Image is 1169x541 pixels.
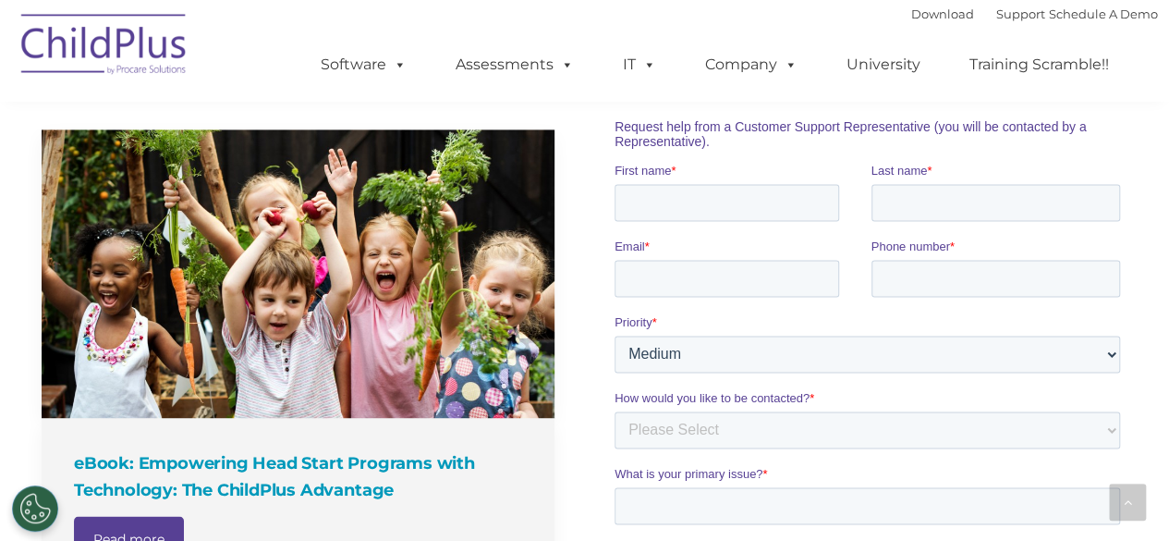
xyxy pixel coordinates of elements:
[12,1,197,93] img: ChildPlus by Procare Solutions
[951,46,1127,83] a: Training Scramble!!
[911,6,974,21] a: Download
[437,46,592,83] a: Assessments
[687,46,816,83] a: Company
[604,46,675,83] a: IT
[302,46,425,83] a: Software
[74,450,527,502] h4: eBook: Empowering Head Start Programs with Technology: The ChildPlus Advantage
[996,6,1045,21] a: Support
[828,46,939,83] a: University
[867,341,1169,541] iframe: Chat Widget
[1049,6,1158,21] a: Schedule A Demo
[911,6,1158,21] font: |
